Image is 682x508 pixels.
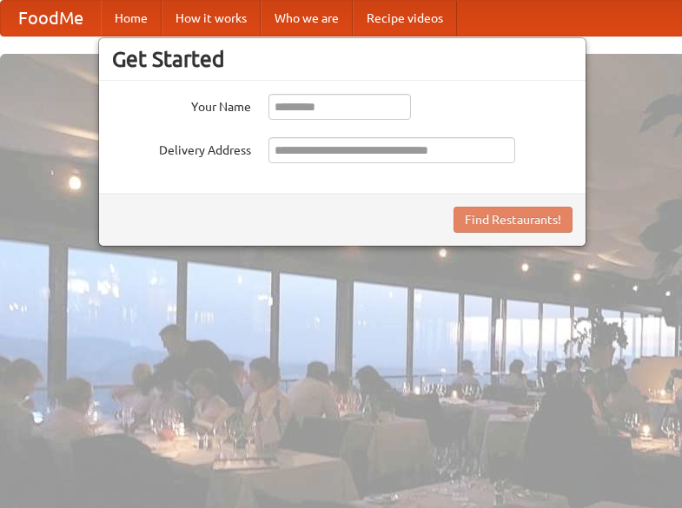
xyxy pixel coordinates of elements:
[112,46,573,72] h3: Get Started
[454,207,573,233] button: Find Restaurants!
[162,1,261,36] a: How it works
[261,1,353,36] a: Who we are
[353,1,457,36] a: Recipe videos
[1,1,101,36] a: FoodMe
[112,137,251,159] label: Delivery Address
[112,94,251,115] label: Your Name
[101,1,162,36] a: Home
